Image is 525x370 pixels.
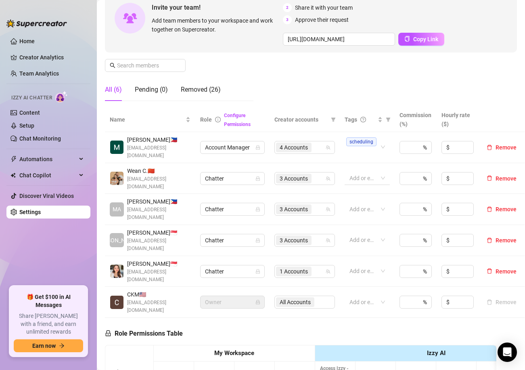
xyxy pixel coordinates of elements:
span: 3 Accounts [276,174,312,183]
span: 3 [283,15,292,24]
span: Role [200,116,212,123]
span: 4 Accounts [276,143,312,152]
span: team [326,238,330,243]
div: All (6) [105,85,122,95]
span: delete [487,268,492,274]
span: lock [255,269,260,274]
img: CKM [110,296,123,309]
span: [PERSON_NAME] 🇵🇭 [127,197,190,206]
span: [EMAIL_ADDRESS][DOMAIN_NAME] [127,144,190,160]
span: Wean C. 🇨🇳 [127,166,190,175]
strong: My Workspace [214,349,254,357]
span: Tags [345,115,357,124]
button: Remove [483,235,520,245]
span: 3 Accounts [280,174,308,183]
button: Remove [483,204,520,214]
span: 2 [283,3,292,12]
a: Configure Permissions [224,113,251,127]
span: info-circle [215,117,221,122]
h5: Role Permissions Table [105,329,183,338]
span: Remove [496,175,517,182]
span: Creator accounts [274,115,328,124]
span: Share [PERSON_NAME] with a friend, and earn unlimited rewards [14,312,83,336]
span: lock [255,238,260,243]
span: delete [487,175,492,181]
span: Chatter [205,265,260,277]
a: Creator Analytics [19,51,84,64]
span: search [110,63,115,68]
span: [PERSON_NAME] 🇸🇬 [127,228,190,237]
img: Chat Copilot [10,172,16,178]
span: Copy Link [413,36,438,42]
span: [EMAIL_ADDRESS][DOMAIN_NAME] [127,237,190,252]
span: lock [255,176,260,181]
span: [EMAIL_ADDRESS][DOMAIN_NAME] [127,299,190,314]
div: Open Intercom Messenger [498,343,517,362]
span: Owner [205,296,260,308]
span: Share it with your team [295,3,353,12]
a: Settings [19,209,41,215]
span: lock [255,145,260,150]
span: [EMAIL_ADDRESS][DOMAIN_NAME] [127,175,190,191]
img: Wean Castillo [110,172,123,185]
a: Content [19,109,40,116]
span: lock [255,207,260,212]
span: delete [487,145,492,150]
span: 3 Accounts [276,204,312,214]
span: Remove [496,237,517,244]
span: delete [487,238,492,243]
button: Copy Link [398,33,444,46]
span: 🎁 Get $100 in AI Messages [14,293,83,309]
span: team [326,176,330,181]
button: Remove [483,143,520,152]
span: Chatter [205,234,260,246]
span: Approve their request [295,15,349,24]
span: Chatter [205,203,260,215]
span: Remove [496,268,517,275]
a: Chat Monitoring [19,135,61,142]
span: arrow-right [59,343,65,349]
th: Hourly rate ($) [437,107,479,132]
span: filter [386,117,391,122]
span: filter [329,114,337,126]
button: Earn nowarrow-right [14,339,83,352]
a: Discover Viral Videos [19,193,74,199]
strong: Izzy AI [427,349,446,357]
span: 3 Accounts [280,236,308,245]
span: [EMAIL_ADDRESS][DOMAIN_NAME] [127,206,190,221]
span: question-circle [360,117,366,122]
div: Pending (0) [135,85,168,95]
a: Team Analytics [19,70,59,77]
span: Invite your team! [152,2,283,13]
span: Automations [19,153,77,166]
span: Izzy AI Chatter [11,94,52,102]
span: lock [105,330,111,336]
span: team [326,269,330,274]
span: Earn now [32,343,56,349]
button: Remove [483,297,520,307]
img: logo-BBDzfeDw.svg [6,19,67,27]
span: Chat Copilot [19,169,77,182]
span: team [326,145,330,150]
span: 1 Accounts [276,267,312,276]
a: Home [19,38,35,44]
button: Remove [483,174,520,183]
div: Removed (26) [181,85,221,95]
span: 4 Accounts [280,143,308,152]
span: team [326,207,330,212]
span: CKM 🇺🇸 [127,290,190,299]
span: filter [331,117,336,122]
span: Name [110,115,184,124]
span: Remove [496,206,517,212]
span: MA [113,205,121,214]
span: Add team members to your workspace and work together on Supercreator. [152,16,280,34]
a: Setup [19,122,34,129]
img: Meludel Ann Co [110,141,123,154]
span: Remove [496,144,517,151]
span: [EMAIL_ADDRESS][DOMAIN_NAME] [127,268,190,284]
span: thunderbolt [10,156,17,162]
span: [PERSON_NAME] [95,236,138,245]
span: scheduling [346,137,376,146]
span: 3 Accounts [280,205,308,214]
span: Chatter [205,172,260,185]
